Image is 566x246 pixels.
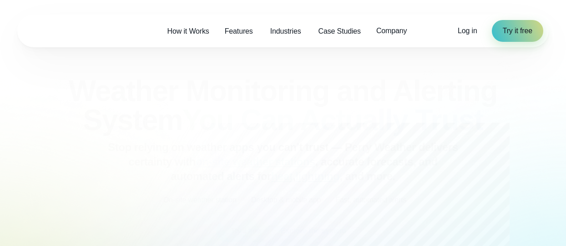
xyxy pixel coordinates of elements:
[311,22,369,40] a: Case Studies
[458,27,477,35] span: Log in
[492,20,543,42] a: Try it free
[503,25,532,36] span: Try it free
[318,26,361,37] span: Case Studies
[376,25,407,36] span: Company
[458,25,477,36] a: Log in
[270,26,301,37] span: Industries
[225,26,253,37] span: Features
[167,26,209,37] span: How it Works
[160,22,217,40] a: How it Works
